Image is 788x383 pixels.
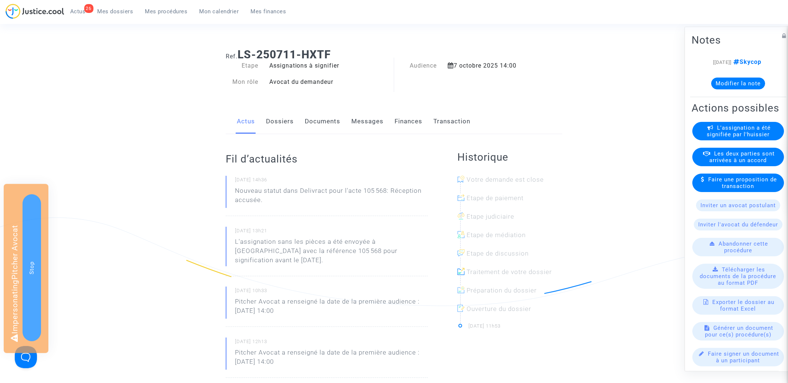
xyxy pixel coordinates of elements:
a: Mes procédures [139,6,194,17]
span: [[DATE]] [713,59,731,65]
span: Skycop [731,58,761,65]
span: Inviter un avocat postulant [700,202,776,209]
p: Pitcher Avocat a renseigné la date de la première audience : [DATE] 14:00 [235,297,428,319]
span: Mes procédures [145,8,188,15]
a: Documents [305,109,340,134]
h2: Notes [692,34,785,47]
div: Audience [394,61,443,70]
div: 26 [84,4,93,13]
span: Les deux parties sont arrivées à un accord [710,150,775,164]
a: Mes finances [245,6,292,17]
span: Mes finances [251,8,286,15]
span: Votre demande est close [467,176,544,183]
button: Stop [23,194,41,341]
span: Stop [28,261,35,274]
img: jc-logo.svg [6,4,64,19]
span: Ref. [226,53,238,60]
a: Mes dossiers [92,6,139,17]
h2: Actions possibles [692,102,785,114]
span: Faire signer un document à un participant [708,350,779,364]
span: Générer un document pour ce(s) procédure(s) [705,325,774,338]
a: Actus [237,109,255,134]
div: Mon rôle [220,78,264,86]
iframe: Help Scout Beacon - Open [15,346,37,368]
div: 7 octobre 2025 14:00 [442,61,539,70]
small: [DATE] 10h33 [235,287,428,297]
p: L'assignation sans les pièces a été envoyée à [GEOGRAPHIC_DATA] avec la référence 105 568 pour si... [235,237,428,269]
a: Dossiers [266,109,294,134]
a: Mon calendrier [194,6,245,17]
span: Exporter le dossier au format Excel [713,299,775,312]
small: [DATE] 13h21 [235,228,428,237]
a: Finances [395,109,422,134]
a: 26Actus [64,6,92,17]
span: Actus [70,8,86,15]
h2: Historique [457,151,562,164]
span: Télécharger les documents de la procédure au format PDF [700,266,777,286]
span: Mon calendrier [199,8,239,15]
div: Avocat du demandeur [264,78,394,86]
p: Nouveau statut dans Delivract pour l'acte 105 568: Réception accusée. [235,186,428,208]
span: Mes dossiers [98,8,133,15]
a: Transaction [433,109,470,134]
h2: Fil d’actualités [226,153,428,165]
p: Pitcher Avocat a renseigné la date de la première audience : [DATE] 14:00 [235,348,428,370]
a: Messages [351,109,383,134]
div: Assignations à signifier [264,61,394,70]
small: [DATE] 14h36 [235,177,428,186]
button: Modifier la note [711,78,765,89]
b: LS-250711-HXTF [238,48,331,61]
small: [DATE] 12h13 [235,338,428,348]
div: Etape [220,61,264,70]
span: L'assignation a été signifiée par l'huissier [707,124,771,138]
span: Inviter l'avocat du défendeur [698,221,778,228]
span: Faire une proposition de transaction [709,176,777,189]
div: Impersonating [4,184,48,353]
span: Abandonner cette procédure [719,240,768,254]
